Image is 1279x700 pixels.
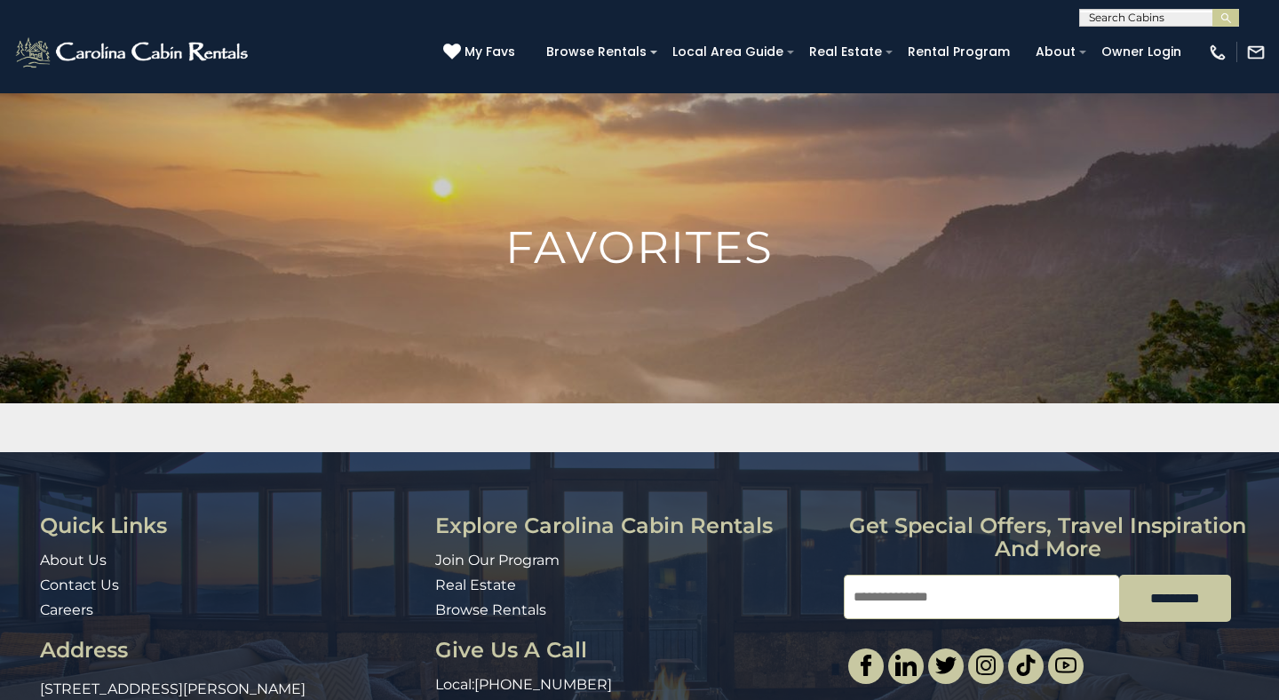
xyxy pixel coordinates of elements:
a: Owner Login [1092,38,1190,66]
a: [PHONE_NUMBER] [474,676,612,693]
a: Join Our Program [435,552,560,569]
img: White-1-2.png [13,35,253,70]
h3: Explore Carolina Cabin Rentals [435,514,830,537]
img: phone-regular-white.png [1208,43,1227,62]
a: Contact Us [40,577,119,593]
a: About Us [40,552,107,569]
img: youtube-light.svg [1055,655,1076,676]
h3: Give Us A Call [435,639,830,662]
img: twitter-single.svg [935,655,957,676]
h3: Address [40,639,422,662]
h3: Quick Links [40,514,422,537]
a: About [1027,38,1084,66]
a: Careers [40,601,93,618]
a: Real Estate [800,38,891,66]
a: My Favs [443,43,520,62]
h3: Get special offers, travel inspiration and more [844,514,1252,561]
img: instagram-single.svg [975,655,997,676]
img: facebook-single.svg [855,655,877,676]
a: Rental Program [899,38,1019,66]
p: Local: [435,675,830,696]
a: Browse Rentals [537,38,655,66]
img: linkedin-single.svg [895,655,917,676]
a: Local Area Guide [663,38,792,66]
a: Browse Rentals [435,601,546,618]
img: mail-regular-white.png [1246,43,1266,62]
span: My Favs [465,43,515,61]
img: tiktok.svg [1015,655,1037,676]
a: Real Estate [435,577,516,593]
